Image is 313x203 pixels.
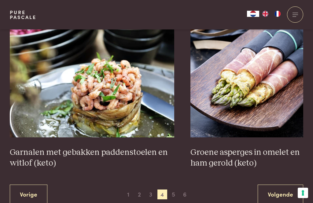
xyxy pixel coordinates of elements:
a: EN [259,11,271,17]
a: Groene asperges in omelet en ham gerold (keto) Groene asperges in omelet en ham gerold (keto) [190,15,303,168]
span: 4 [157,190,167,199]
img: Garnalen met gebakken paddenstoelen en witlof (keto) [10,15,174,137]
button: Uw voorkeuren voor toestemming voor trackingtechnologieën [298,188,308,198]
aside: Language selected: Nederlands [247,11,284,17]
a: Garnalen met gebakken paddenstoelen en witlof (keto) Garnalen met gebakken paddenstoelen en witlo... [10,15,174,168]
span: 5 [169,190,179,199]
h3: Groene asperges in omelet en ham gerold (keto) [190,147,303,168]
span: 3 [146,190,156,199]
span: 1 [123,190,133,199]
ul: Language list [259,11,284,17]
span: 6 [180,190,190,199]
img: Groene asperges in omelet en ham gerold (keto) [190,15,303,137]
a: PurePascale [10,10,36,20]
a: FR [271,11,284,17]
span: 2 [134,190,144,199]
a: NL [247,11,259,17]
h3: Garnalen met gebakken paddenstoelen en witlof (keto) [10,147,174,168]
div: Language [247,11,259,17]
